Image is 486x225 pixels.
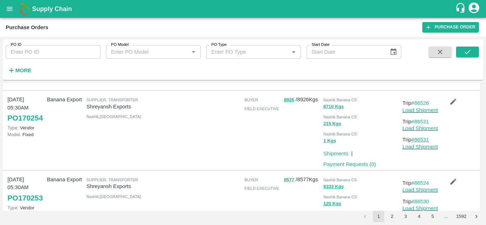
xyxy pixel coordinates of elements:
[86,182,163,190] p: Shreyansh Exports
[402,136,439,144] p: Trip
[86,98,138,102] span: Supplier, Transporter
[189,47,198,57] button: Open
[455,2,467,15] div: customer-support
[284,176,294,184] button: 8577
[1,1,18,17] button: open drawer
[7,176,44,192] p: [DATE] 05:30AM
[440,213,452,220] div: …
[86,194,141,199] span: Nashik , [GEOGRAPHIC_DATA]
[7,125,19,130] span: Type:
[284,176,321,184] p: / 8577 Kgs
[400,211,411,222] button: Go to page 3
[358,211,483,222] nav: pagination navigation
[411,100,429,106] a: #86526
[402,125,438,131] a: Load Shipment
[6,64,33,76] button: More
[6,23,48,32] div: Purchase Orders
[208,47,287,57] input: Enter PO Type
[32,5,72,12] b: Supply Chain
[323,98,357,102] span: Nashik Banana CS
[86,103,163,111] p: Shreyansh Exports
[386,211,398,222] button: Go to page 2
[18,2,32,16] img: logo
[244,107,279,111] span: field executive
[6,45,100,59] input: Enter PO ID
[454,211,469,222] button: Go to page 1592
[244,98,258,102] span: buyer
[323,151,348,156] a: Shipments
[411,180,429,186] a: #86524
[323,120,341,128] button: 215 Kgs
[411,119,429,124] a: #86531
[111,42,129,48] label: PO Model
[47,176,84,183] p: Banana Export
[323,183,344,191] button: 8333 Kgs
[411,199,429,204] a: #86530
[402,144,438,150] a: Load Shipment
[402,179,439,187] p: Trip
[467,1,480,16] div: account of current user
[348,147,353,157] div: |
[7,131,44,138] p: Fixed
[7,192,43,204] a: PO170253
[373,211,384,222] button: page 1
[7,96,44,112] p: [DATE] 05:30AM
[323,161,376,167] a: Payment Requests (0)
[323,103,344,111] button: 8710 Kgs
[289,47,298,57] button: Open
[32,4,455,14] a: Supply Chain
[86,178,138,182] span: Supplier, Transporter
[244,186,279,191] span: field executive
[244,178,258,182] span: buyer
[7,132,21,137] span: Model:
[211,42,227,48] label: PO Type
[86,114,141,119] span: Nashik , [GEOGRAPHIC_DATA]
[402,187,438,193] a: Load Shipment
[402,107,438,113] a: Load Shipment
[427,211,438,222] button: Go to page 5
[402,198,439,205] p: Trip
[7,112,43,124] a: PO170254
[284,96,321,104] p: / 8926 Kgs
[323,115,357,119] span: Nashik Banana CS
[402,99,439,107] p: Trip
[7,205,19,210] span: Type:
[402,205,438,211] a: Load Shipment
[402,118,439,125] p: Trip
[15,68,31,73] strong: More
[323,132,357,136] span: Nashik Banana CS
[411,137,429,143] a: #86531
[108,47,187,57] input: Enter PO Model
[422,22,479,32] a: Purchase Order
[11,42,21,48] label: PO ID
[7,124,44,131] p: Vendor
[323,195,357,199] span: Nashik Banana CS
[7,204,44,211] p: Vendor
[323,200,341,208] button: 120 Kgs
[307,45,384,59] input: Start Date
[387,45,400,59] button: Choose date
[413,211,425,222] button: Go to page 4
[312,42,329,48] label: Start Date
[471,211,482,222] button: Go to next page
[47,96,84,103] p: Banana Export
[323,137,336,145] button: 1 Kgs
[323,178,357,182] span: Nashik Banana CS
[284,96,294,104] button: 8926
